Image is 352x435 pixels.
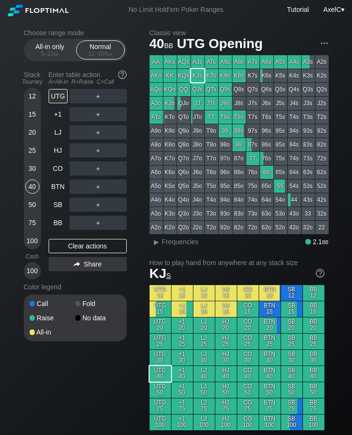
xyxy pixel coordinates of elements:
[232,69,246,82] div: K8s
[302,207,315,220] div: 33
[177,55,191,69] div: AQs
[193,301,215,317] div: LJ 15
[30,329,75,336] div: All-in
[274,207,287,220] div: 53o
[70,179,127,194] div: ＋
[219,152,232,165] div: 97o
[193,382,215,398] div: LJ 50
[260,69,273,82] div: K6s
[281,285,302,301] div: SB 12
[30,50,70,57] div: 5 – 12
[150,285,171,301] div: UTG 12
[191,124,204,138] div: J9o
[163,110,177,124] div: KTo
[232,138,246,151] div: 88
[246,152,260,165] div: 77
[274,166,287,179] div: 65s
[288,221,301,234] div: 42o
[274,69,287,82] div: K5s
[219,166,232,179] div: 96o
[30,300,75,307] div: Call
[171,317,193,333] div: +1 20
[232,207,246,220] div: 83o
[274,221,287,234] div: 52o
[302,55,315,69] div: A3s
[163,124,177,138] div: K9o
[288,138,301,151] div: 84s
[148,37,175,52] span: 40
[303,317,324,333] div: BB 20
[163,55,177,69] div: AKs
[274,138,287,151] div: 85s
[302,138,315,151] div: 83s
[177,138,191,151] div: Q8o
[150,301,171,317] div: UTG 15
[114,6,238,16] div: No Limit Hold’em Poker Ranges
[232,166,246,179] div: 86o
[70,216,127,230] div: ＋
[79,41,122,59] div: Normal
[150,29,329,37] h2: Classic view
[191,138,204,151] div: J8o
[315,83,329,96] div: Q2s
[246,97,260,110] div: J7s
[163,221,177,234] div: K2o
[107,50,112,57] span: bb
[315,69,329,82] div: K2s
[49,239,127,253] div: Clear actions
[315,55,329,69] div: A2s
[315,97,329,110] div: J2s
[219,69,232,82] div: K9s
[259,382,281,398] div: BTN 50
[163,83,177,96] div: KQo
[193,366,215,382] div: LJ 40
[246,138,260,151] div: 87s
[166,269,171,280] span: s
[49,107,68,121] div: +1
[162,238,199,246] span: Frequencies
[25,234,40,248] div: 100
[49,79,127,85] div: A=All-in R=Raise C=Call
[49,216,68,230] div: BB
[150,350,171,366] div: UTG 30
[219,97,232,110] div: J9s
[163,69,177,82] div: KK
[73,262,80,267] img: share.864f2f62.svg
[177,124,191,138] div: Q9o
[70,161,127,176] div: ＋
[193,350,215,366] div: LJ 30
[150,207,163,220] div: A3o
[171,350,193,366] div: +1 30
[25,89,40,103] div: 12
[274,124,287,138] div: 95s
[259,366,281,382] div: BTN 40
[205,207,218,220] div: T3o
[205,138,218,151] div: T8o
[237,334,259,349] div: CO 25
[25,216,40,230] div: 75
[171,366,193,382] div: +1 40
[246,69,260,82] div: K7s
[219,179,232,193] div: 95o
[24,29,127,37] h2: Choose range mode
[259,317,281,333] div: BTN 20
[193,285,215,301] div: LJ 12
[150,398,171,414] div: UTG 75
[260,124,273,138] div: 96s
[191,193,204,207] div: J4o
[150,366,171,382] div: UTG 40
[49,67,127,89] div: Enter table action
[49,89,68,103] div: UTG
[232,179,246,193] div: 85o
[171,334,193,349] div: +1 25
[25,107,40,121] div: 15
[246,179,260,193] div: 75o
[281,382,302,398] div: SB 50
[177,97,191,110] div: QJo
[315,268,325,278] img: help.32db89a4.svg
[150,166,163,179] div: A6o
[281,398,302,414] div: SB 75
[260,83,273,96] div: Q6s
[315,207,329,220] div: 32s
[315,110,329,124] div: T2s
